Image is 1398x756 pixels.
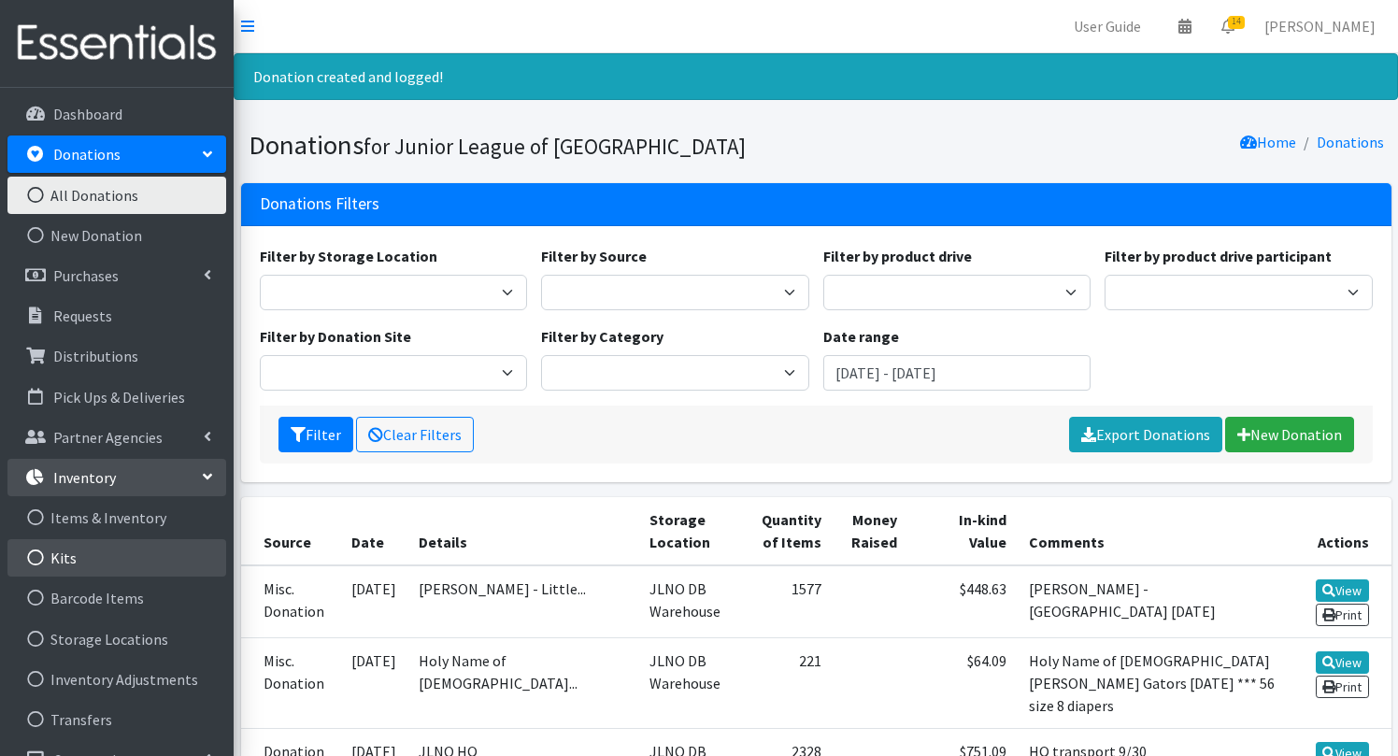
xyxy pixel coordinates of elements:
p: Purchases [53,266,119,285]
a: New Donation [1225,417,1354,452]
th: Storage Location [638,497,741,565]
p: Inventory [53,468,116,487]
p: Dashboard [53,105,122,123]
a: 14 [1206,7,1249,45]
th: Money Raised [833,497,908,565]
th: Details [407,497,638,565]
td: 1577 [741,565,833,638]
p: Donations [53,145,121,164]
a: Inventory [7,459,226,496]
label: Filter by Category [541,325,663,348]
label: Date range [823,325,899,348]
a: Print [1316,676,1369,698]
th: Date [340,497,407,565]
p: Partner Agencies [53,428,163,447]
a: Transfers [7,701,226,738]
a: Clear Filters [356,417,474,452]
td: Holy Name of [DEMOGRAPHIC_DATA][PERSON_NAME] Gators [DATE] *** 56 size 8 diapers [1018,637,1297,728]
p: Requests [53,307,112,325]
a: Partner Agencies [7,419,226,456]
td: [PERSON_NAME] - Little... [407,565,638,638]
img: HumanEssentials [7,12,226,75]
a: All Donations [7,177,226,214]
a: Dashboard [7,95,226,133]
a: Items & Inventory [7,499,226,536]
label: Filter by product drive [823,245,972,267]
a: Barcode Items [7,579,226,617]
td: $64.09 [908,637,1018,728]
a: Distributions [7,337,226,375]
th: Source [241,497,340,565]
td: JLNO DB Warehouse [638,565,741,638]
a: Kits [7,539,226,577]
a: User Guide [1059,7,1156,45]
th: Comments [1018,497,1297,565]
a: Requests [7,297,226,335]
label: Filter by product drive participant [1105,245,1332,267]
th: Actions [1297,497,1391,565]
th: Quantity of Items [741,497,833,565]
a: New Donation [7,217,226,254]
a: Purchases [7,257,226,294]
label: Filter by Donation Site [260,325,411,348]
a: View [1316,651,1369,674]
th: In-kind Value [908,497,1018,565]
td: Misc. Donation [241,637,340,728]
td: JLNO DB Warehouse [638,637,741,728]
small: for Junior League of [GEOGRAPHIC_DATA] [364,133,746,160]
td: [DATE] [340,637,407,728]
label: Filter by Source [541,245,647,267]
p: Pick Ups & Deliveries [53,388,185,407]
td: [DATE] [340,565,407,638]
td: $448.63 [908,565,1018,638]
a: Print [1316,604,1369,626]
td: [PERSON_NAME] - [GEOGRAPHIC_DATA] [DATE] [1018,565,1297,638]
p: Distributions [53,347,138,365]
input: January 1, 2011 - December 31, 2011 [823,355,1091,391]
a: View [1316,579,1369,602]
a: [PERSON_NAME] [1249,7,1391,45]
td: Holy Name of [DEMOGRAPHIC_DATA]... [407,637,638,728]
a: Storage Locations [7,620,226,658]
label: Filter by Storage Location [260,245,437,267]
button: Filter [278,417,353,452]
a: Donations [7,136,226,173]
a: Export Donations [1069,417,1222,452]
a: Pick Ups & Deliveries [7,378,226,416]
a: Donations [1317,133,1384,151]
td: Misc. Donation [241,565,340,638]
h3: Donations Filters [260,194,379,214]
div: Donation created and logged! [234,53,1398,100]
span: 14 [1228,16,1245,29]
a: Home [1240,133,1296,151]
h1: Donations [249,129,809,162]
a: Inventory Adjustments [7,661,226,698]
td: 221 [741,637,833,728]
